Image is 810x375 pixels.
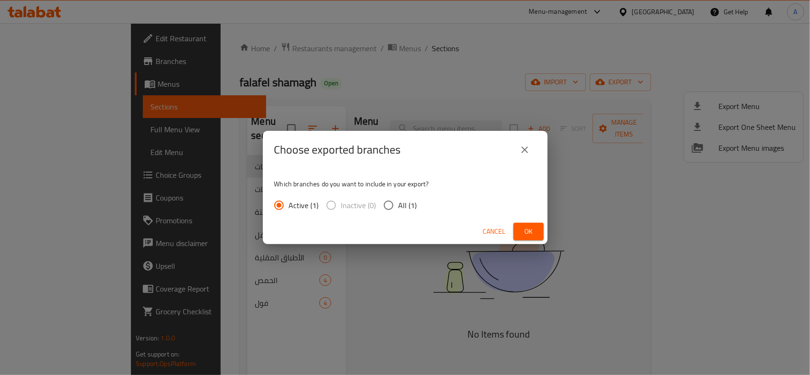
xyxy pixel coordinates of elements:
[513,223,544,240] button: Ok
[274,179,536,189] p: Which branches do you want to include in your export?
[479,223,510,240] button: Cancel
[274,142,401,157] h2: Choose exported branches
[513,138,536,161] button: close
[521,226,536,238] span: Ok
[341,200,376,211] span: Inactive (0)
[289,200,319,211] span: Active (1)
[399,200,417,211] span: All (1)
[483,226,506,238] span: Cancel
